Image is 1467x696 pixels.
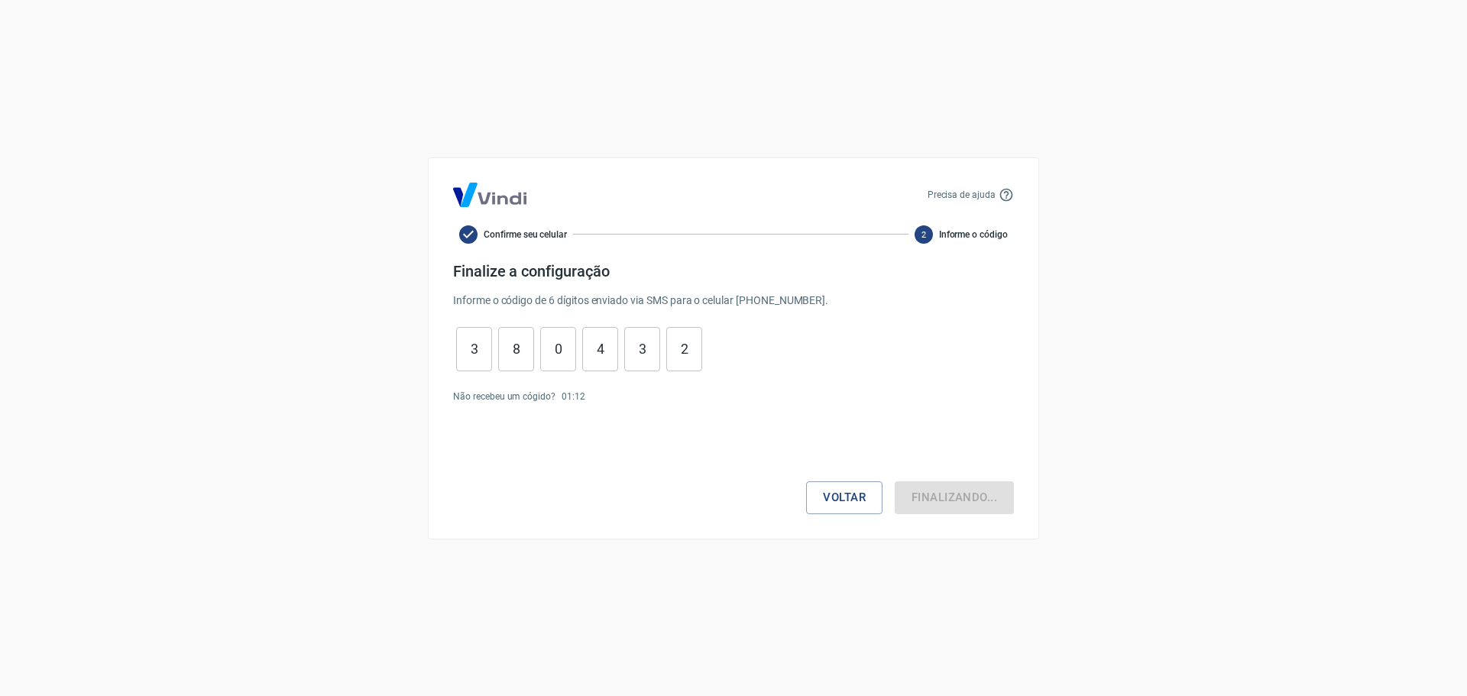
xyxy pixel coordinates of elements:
[928,188,996,202] p: Precisa de ajuda
[806,481,882,513] button: Voltar
[921,229,926,239] text: 2
[939,228,1008,241] span: Informe o código
[453,262,1014,280] h4: Finalize a configuração
[453,183,526,207] img: Logo Vind
[453,293,1014,309] p: Informe o código de 6 dígitos enviado via SMS para o celular [PHONE_NUMBER] .
[484,228,567,241] span: Confirme seu celular
[562,390,585,403] p: 01 : 12
[453,390,555,403] p: Não recebeu um cógido?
